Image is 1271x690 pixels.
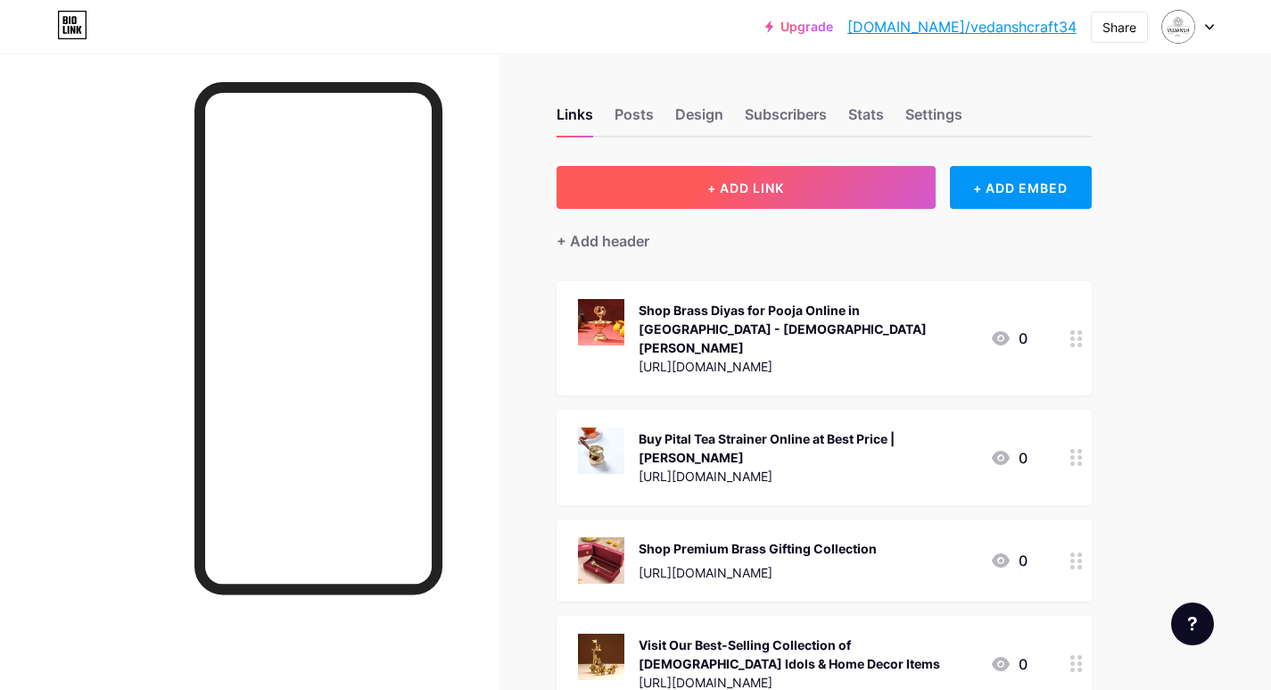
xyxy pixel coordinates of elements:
[578,537,624,584] img: Shop Premium Brass Gifting Collection
[1161,10,1195,44] img: vedanshcraft34
[639,357,976,376] div: [URL][DOMAIN_NAME]
[905,104,962,136] div: Settings
[745,104,827,136] div: Subscribers
[950,166,1092,209] div: + ADD EMBED
[990,447,1028,469] div: 0
[675,104,723,136] div: Design
[639,467,976,486] div: [URL][DOMAIN_NAME]
[1102,18,1136,37] div: Share
[578,634,624,680] img: Visit Our Best-Selling Collection of God Idols & Home Decor Items
[578,428,624,474] img: Buy Pital Tea Strainer Online at Best Price | Vedansh Craft
[615,104,654,136] div: Posts
[639,429,976,467] div: Buy Pital Tea Strainer Online at Best Price | [PERSON_NAME]
[847,16,1077,37] a: [DOMAIN_NAME]/vedanshcraft34
[990,653,1028,675] div: 0
[639,636,976,673] div: Visit Our Best-Selling Collection of [DEMOGRAPHIC_DATA] Idols & Home Decor Items
[639,563,877,582] div: [URL][DOMAIN_NAME]
[557,166,936,209] button: + ADD LINK
[639,539,877,558] div: Shop Premium Brass Gifting Collection
[557,104,593,136] div: Links
[639,301,976,357] div: Shop Brass Diyas for Pooja Online in [GEOGRAPHIC_DATA] - [DEMOGRAPHIC_DATA][PERSON_NAME]
[990,328,1028,349] div: 0
[578,299,624,345] img: Shop Brass Diyas for Pooja Online in India - Vedansh Craft
[765,20,833,34] a: Upgrade
[848,104,884,136] div: Stats
[990,550,1028,571] div: 0
[557,230,649,252] div: + Add header
[707,180,784,195] span: + ADD LINK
